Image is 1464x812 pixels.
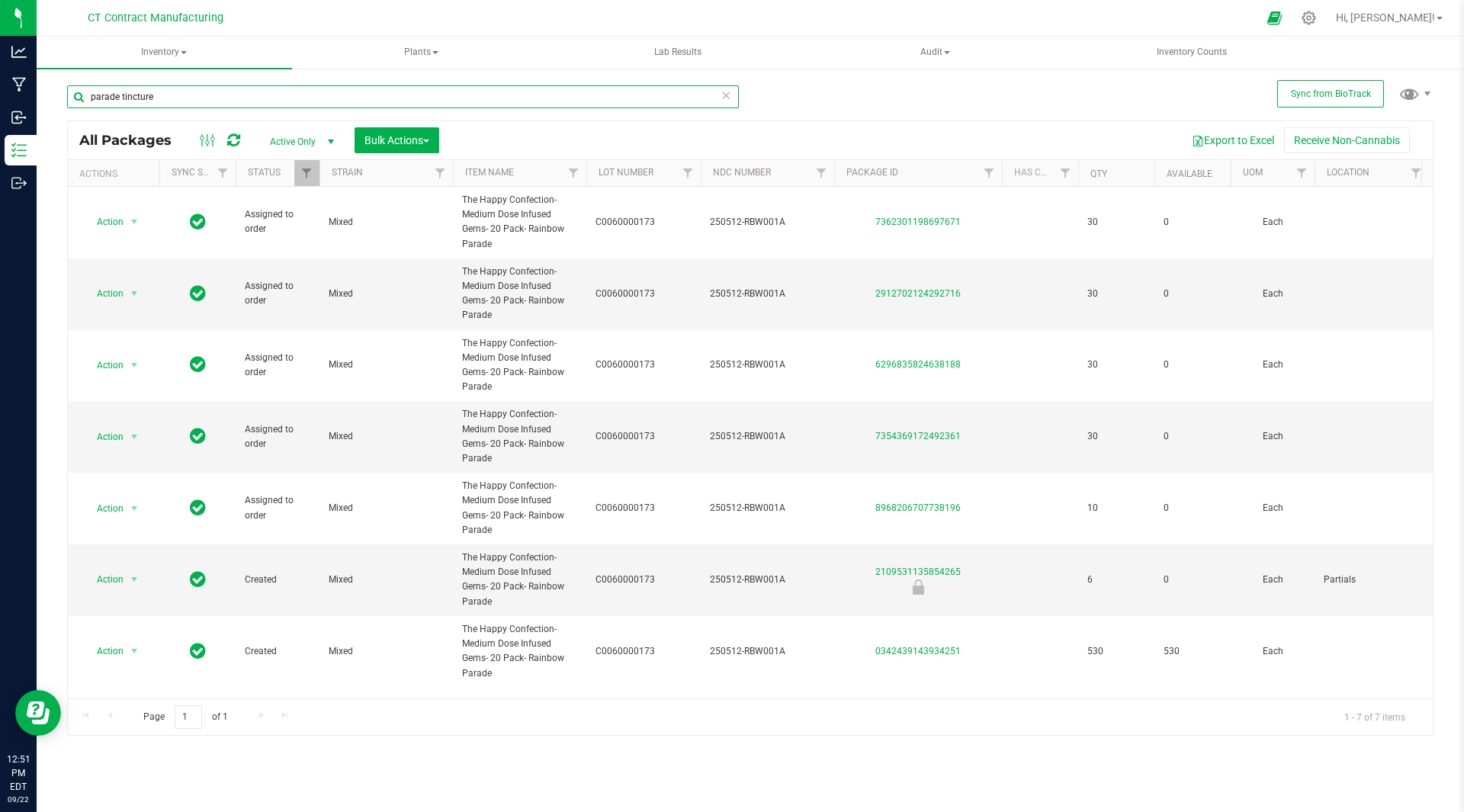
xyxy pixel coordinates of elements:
span: In Sync [190,211,206,233]
a: 7362301198697671 [875,217,961,227]
span: Page of 1 [130,705,240,729]
input: 1 [175,705,202,729]
inline-svg: Analytics [11,44,27,59]
span: The Happy Confection- Medium Dose Infused Gems- 20 Pack- Rainbow Parade [462,479,577,538]
span: Lab Results [634,46,722,59]
input: Search Package ID, Item Name, SKU, Lot or Part Number... [67,85,739,108]
span: The Happy Confection- Medium Dose Infused Gems- 20 Pack- Rainbow Parade [462,550,577,609]
span: In Sync [190,354,206,375]
a: Plants [294,37,549,69]
span: select [125,426,144,448]
span: Mixed [329,644,444,659]
inline-svg: Manufacturing [11,77,27,92]
span: Each [1240,501,1305,515]
span: 0 [1164,215,1222,229]
span: Action [83,498,124,519]
span: 0 [1164,429,1222,444]
a: Inventory Counts [1064,37,1320,69]
a: 2912702124292716 [875,288,961,299]
a: Inventory [37,37,292,69]
span: 30 [1087,429,1145,444]
span: Each [1240,287,1305,301]
a: Filter [210,160,236,186]
span: C0060000173 [596,358,692,372]
button: Receive Non-Cannabis [1284,127,1410,153]
span: Created [245,573,310,587]
span: 530 [1087,644,1145,659]
button: Export to Excel [1182,127,1284,153]
span: 0 [1164,573,1222,587]
div: Manage settings [1299,11,1318,25]
span: Action [83,355,124,376]
span: The Happy Confection- Medium Dose Infused Gems- 20 Pack- Rainbow Parade [462,265,577,323]
a: 0342439143934251 [875,646,961,656]
a: 7354369172492361 [875,431,961,441]
span: Action [83,640,124,662]
a: Lab Results [551,37,806,69]
span: Each [1240,573,1305,587]
span: select [125,640,144,662]
span: In Sync [190,283,206,304]
span: In Sync [190,569,206,590]
span: Each [1240,215,1305,229]
a: Sync Status [172,167,230,178]
span: Hi, [PERSON_NAME]! [1336,11,1435,24]
inline-svg: Inventory [11,143,27,158]
span: 1 - 7 of 7 items [1332,705,1417,728]
span: Action [83,283,124,304]
span: 10 [1087,501,1145,515]
span: 250512-RBW001A [710,429,825,444]
span: Mixed [329,501,444,515]
span: C0060000173 [596,287,692,301]
button: Bulk Actions [355,127,439,153]
span: Mixed [329,358,444,372]
a: Filter [1053,160,1078,186]
span: 30 [1087,358,1145,372]
a: Lot Number [599,167,653,178]
a: 8968206707738196 [875,502,961,513]
a: Filter [1289,160,1315,186]
span: In Sync [190,640,206,662]
a: Audit [807,37,1063,69]
span: The Happy Confection- Medium Dose Infused Gems- 20 Pack- Rainbow Parade [462,622,577,681]
span: 250512-RBW001A [710,358,825,372]
span: 0 [1164,358,1222,372]
a: Available [1167,168,1212,179]
span: Assigned to order [245,351,310,380]
span: Inventory Counts [1136,46,1247,59]
span: Sync from BioTrack [1291,88,1371,99]
span: Audit [808,37,1062,68]
span: C0060000173 [596,429,692,444]
span: 0 [1164,501,1222,515]
span: select [125,569,144,590]
span: Partials [1324,573,1420,587]
span: select [125,355,144,376]
span: Action [83,426,124,448]
a: Location [1327,167,1369,178]
a: Strain [332,167,363,178]
div: Newly Received [832,579,1004,595]
span: C0060000173 [596,573,692,587]
span: C0060000173 [596,644,692,659]
span: In Sync [190,497,206,518]
span: Assigned to order [245,207,310,236]
a: Filter [428,160,453,186]
span: The Happy Confection- Medium Dose Infused Gems- 20 Pack- Rainbow Parade [462,193,577,252]
span: Clear [721,85,731,105]
span: select [125,211,144,233]
span: Each [1240,429,1305,444]
span: 250512-RBW001A [710,501,825,515]
a: Filter [1404,160,1429,186]
span: 30 [1087,287,1145,301]
span: The Happy Confection- Medium Dose Infused Gems- 20 Pack- Rainbow Parade [462,407,577,466]
a: Package ID [846,167,898,178]
span: Open Ecommerce Menu [1257,3,1292,33]
span: Each [1240,644,1305,659]
a: Qty [1090,168,1107,179]
span: Action [83,569,124,590]
span: Mixed [329,215,444,229]
span: 6 [1087,573,1145,587]
span: C0060000173 [596,215,692,229]
span: CT Contract Manufacturing [88,11,223,24]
